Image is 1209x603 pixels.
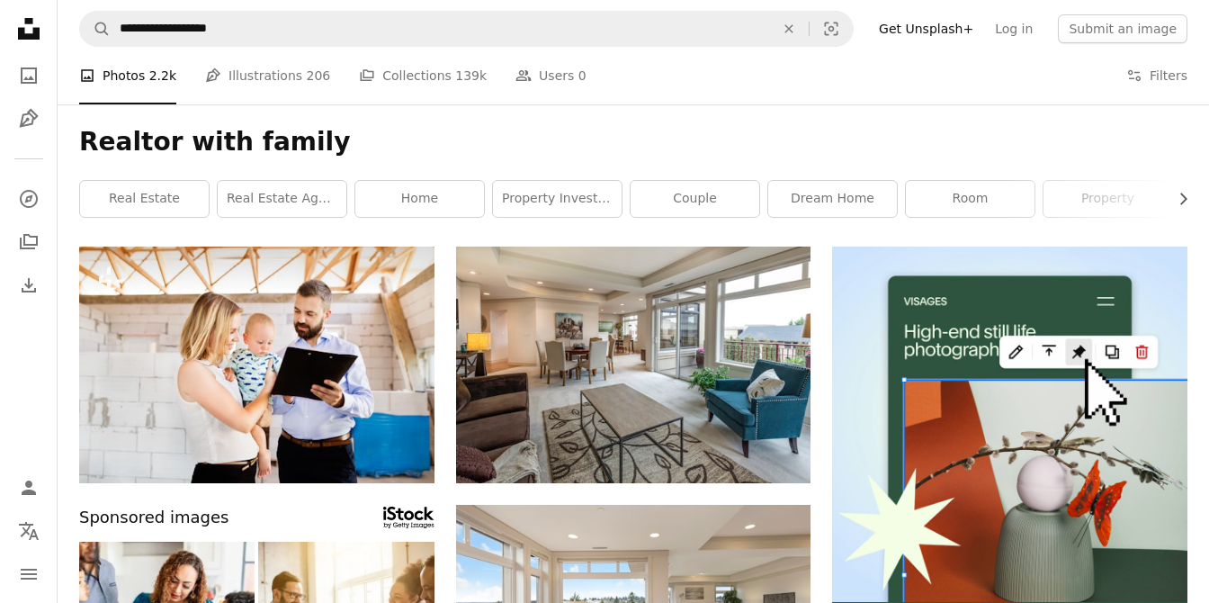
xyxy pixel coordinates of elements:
button: Language [11,513,47,549]
a: Young couple with a baby boy at the construction site. A man and woman looking at plans of the ne... [79,356,434,373]
a: property [1043,181,1172,217]
a: real estate [80,181,209,217]
a: Photos [11,58,47,94]
a: Download History [11,267,47,303]
span: Sponsored images [79,505,228,531]
a: real estate agent [218,181,346,217]
a: brown wooden coffee table and blue armchair [456,356,811,373]
span: 139k [455,66,487,85]
a: property investment [493,181,622,217]
h1: Realtor with family [79,126,1187,158]
img: brown wooden coffee table and blue armchair [456,247,811,483]
button: scroll list to the right [1167,181,1187,217]
a: Explore [11,181,47,217]
button: Filters [1126,47,1187,104]
img: file-1723602894256-972c108553a7image [832,247,1187,602]
a: Users 0 [515,47,587,104]
a: room [906,181,1034,217]
button: Search Unsplash [80,12,111,46]
a: home [355,181,484,217]
a: dream home [768,181,897,217]
a: couple [631,181,759,217]
a: Illustrations 206 [205,47,330,104]
a: Log in / Sign up [11,470,47,506]
a: Illustrations [11,101,47,137]
a: Get Unsplash+ [868,14,984,43]
span: 206 [307,66,331,85]
form: Find visuals sitewide [79,11,854,47]
img: Young couple with a baby boy at the construction site. A man and woman looking at plans of the ne... [79,247,434,483]
a: Log in [984,14,1043,43]
span: 0 [578,66,587,85]
button: Menu [11,556,47,592]
button: Clear [769,12,809,46]
a: Collections 139k [359,47,487,104]
button: Visual search [810,12,853,46]
button: Submit an image [1058,14,1187,43]
a: Collections [11,224,47,260]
